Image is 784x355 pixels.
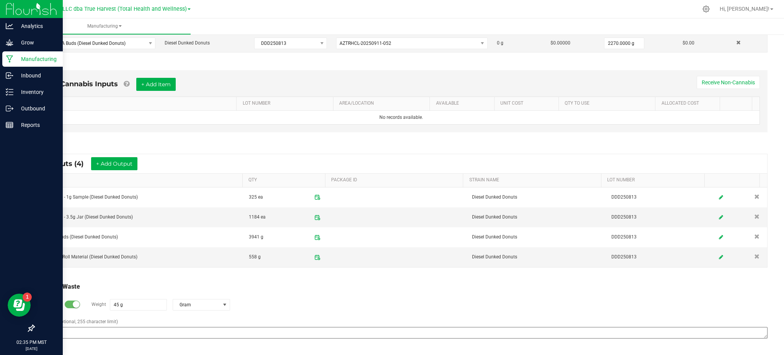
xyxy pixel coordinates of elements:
[13,87,59,97] p: Inventory
[3,346,59,352] p: [DATE]
[43,159,91,168] span: Outputs (4)
[49,100,233,107] a: ITEMSortable
[6,39,13,46] inline-svg: Grow
[6,22,13,30] inline-svg: Analytics
[3,339,59,346] p: 02:35 PM MST
[726,100,749,107] a: Sortable
[565,100,652,107] a: QTY TO USESortable
[35,282,768,291] div: Total Run Waste
[311,251,323,263] span: Package timestamp is valid
[467,227,607,247] td: Diesel Dunked Donuts
[720,6,769,12] span: Hi, [PERSON_NAME]!
[697,76,760,89] button: Receive Non-Cannabis
[340,41,391,46] span: AZTRHCL-20250911-052
[607,207,711,227] td: DDD250813
[43,111,759,124] td: No records available.
[249,251,261,263] span: 558 g
[501,40,503,46] span: g
[6,105,13,112] inline-svg: Outbound
[339,100,427,107] a: AREA/LOCATIONSortable
[165,40,210,46] span: Diesel Dunked Donuts
[35,247,244,267] td: BULK - Pre-Roll Material (Diesel Dunked Donuts)
[249,191,263,203] span: 325 ea
[40,38,155,49] span: NO DATA FOUND
[136,78,176,91] button: + Add Item
[467,187,607,207] td: Diesel Dunked Donuts
[35,227,244,247] td: BULK - B Buds (Diesel Dunked Donuts)
[467,247,607,267] td: Diesel Dunked Donuts
[6,72,13,79] inline-svg: Inbound
[607,227,711,247] td: DDD250813
[311,191,323,203] span: Package timestamp is valid
[6,88,13,96] inline-svg: Inventory
[607,247,711,267] td: DDD250813
[173,299,220,310] span: Gram
[40,38,145,49] span: BULK - A Buds (Diesel Dunked Donuts)
[710,177,757,183] a: Sortable
[255,38,317,49] span: DDD250813
[22,6,187,12] span: DXR FINANCE 4 LLC dba True Harvest (Total Health and Wellness)
[436,100,492,107] a: AVAILABLESortable
[500,100,556,107] a: Unit CostSortable
[18,18,191,35] a: Manufacturing
[91,301,106,308] label: Weight
[13,71,59,80] p: Inbound
[13,104,59,113] p: Outbound
[249,231,263,243] span: 3941 g
[467,207,607,227] td: Diesel Dunked Donuts
[469,177,598,183] a: STRAIN NAMESortable
[248,177,322,183] a: QTYSortable
[35,318,118,325] label: Comment (optional, 255 character limit)
[249,211,266,224] span: 1184 ea
[13,21,59,31] p: Analytics
[6,121,13,129] inline-svg: Reports
[311,211,323,224] span: Package timestamp is valid
[701,5,711,13] div: Manage settings
[124,80,129,88] a: Add Non-Cannabis items that were also consumed in the run (e.g. gloves and packaging); Also add N...
[13,38,59,47] p: Grow
[35,207,244,227] td: SG - Flower - 3.5g Jar (Diesel Dunked Donuts)
[497,40,500,46] span: 0
[13,54,59,64] p: Manufacturing
[550,40,570,46] span: $0.00000
[8,294,31,317] iframe: Resource center
[13,120,59,130] p: Reports
[35,187,244,207] td: SG - Flower - 1g Sample (Diesel Dunked Donuts)
[41,177,239,183] a: ITEMSortable
[18,23,191,30] span: Manufacturing
[311,231,323,243] span: Package timestamp is valid
[23,293,32,302] iframe: Resource center unread badge
[683,40,694,46] span: $0.00
[331,177,460,183] a: PACKAGE IDSortable
[6,55,13,63] inline-svg: Manufacturing
[607,177,702,183] a: LOT NUMBERSortable
[42,80,118,88] span: Non-Cannabis Inputs
[243,100,330,107] a: LOT NUMBERSortable
[91,157,137,170] button: + Add Output
[607,187,711,207] td: DDD250813
[661,100,717,107] a: Allocated CostSortable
